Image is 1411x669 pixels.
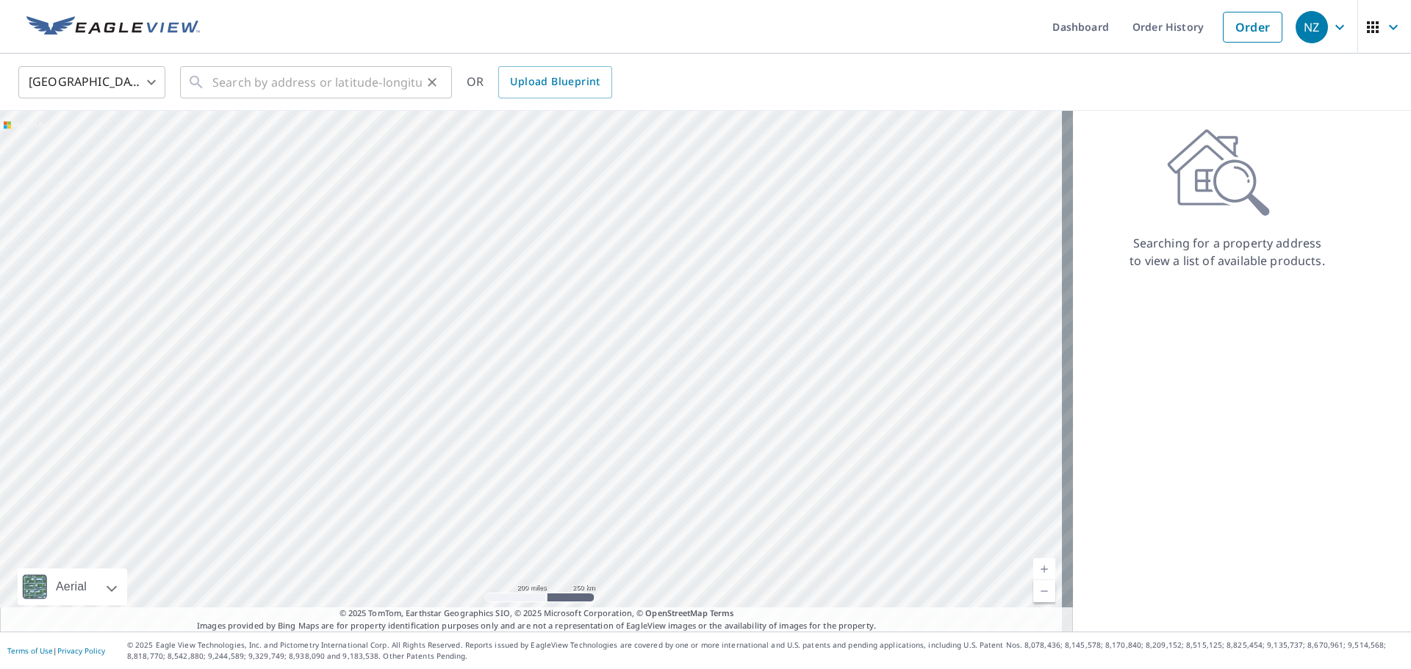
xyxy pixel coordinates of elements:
[7,646,53,656] a: Terms of Use
[467,66,612,98] div: OR
[498,66,611,98] a: Upload Blueprint
[7,646,105,655] p: |
[710,607,734,618] a: Terms
[51,568,91,605] div: Aerial
[26,16,200,38] img: EV Logo
[645,607,707,618] a: OpenStreetMap
[1033,558,1055,580] a: Current Level 5, Zoom In
[340,607,734,620] span: © 2025 TomTom, Earthstar Geographics SIO, © 2025 Microsoft Corporation, ©
[57,646,105,656] a: Privacy Policy
[422,72,442,93] button: Clear
[18,568,127,605] div: Aerial
[1033,580,1055,602] a: Current Level 5, Zoom Out
[212,62,422,103] input: Search by address or latitude-longitude
[510,73,600,91] span: Upload Blueprint
[127,640,1404,662] p: © 2025 Eagle View Technologies, Inc. and Pictometry International Corp. All Rights Reserved. Repo...
[18,62,165,103] div: [GEOGRAPHIC_DATA]
[1129,234,1326,270] p: Searching for a property address to view a list of available products.
[1223,12,1282,43] a: Order
[1296,11,1328,43] div: NZ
